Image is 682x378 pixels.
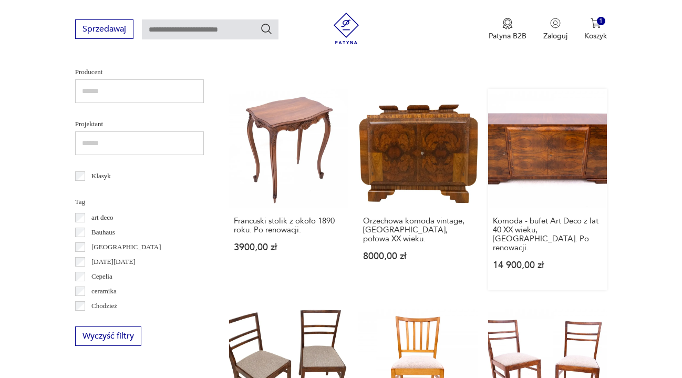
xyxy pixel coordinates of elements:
p: Patyna B2B [489,31,526,41]
button: Zaloguj [543,18,567,41]
button: Wyczyść filtry [75,326,141,346]
p: ceramika [91,285,117,297]
p: [GEOGRAPHIC_DATA] [91,241,161,253]
p: Zaloguj [543,31,567,41]
p: Tag [75,196,204,208]
p: Bauhaus [91,227,115,238]
div: 1 [597,17,606,26]
p: art deco [91,212,113,223]
button: Szukaj [260,23,273,35]
p: 14 900,00 zł [493,261,602,270]
p: Cepelia [91,271,112,282]
p: Chodzież [91,300,117,312]
p: Koszyk [584,31,607,41]
a: Sprzedawaj [75,26,133,34]
p: Projektant [75,118,204,130]
h3: Komoda - bufet Art Deco z lat 40 XX wieku, [GEOGRAPHIC_DATA]. Po renowacji. [493,217,602,252]
button: 1Koszyk [584,18,607,41]
a: Ikona medaluPatyna B2B [489,18,526,41]
a: Orzechowa komoda vintage, Polska, połowa XX wieku.Orzechowa komoda vintage, [GEOGRAPHIC_DATA], po... [358,89,477,290]
button: Sprzedawaj [75,19,133,39]
a: Komoda - bufet Art Deco z lat 40 XX wieku, Polska. Po renowacji.Komoda - bufet Art Deco z lat 40 ... [488,89,607,290]
h3: Francuski stolik z około 1890 roku. Po renowacji. [234,217,343,234]
p: [DATE][DATE] [91,256,136,268]
img: Ikona medalu [502,18,513,29]
button: Patyna B2B [489,18,526,41]
p: 3900,00 zł [234,243,343,252]
h3: Orzechowa komoda vintage, [GEOGRAPHIC_DATA], połowa XX wieku. [363,217,472,243]
p: Ćmielów [91,315,117,326]
p: 8000,00 zł [363,252,472,261]
img: Ikonka użytkownika [550,18,561,28]
p: Klasyk [91,170,111,182]
img: Patyna - sklep z meblami i dekoracjami vintage [330,13,362,44]
a: Francuski stolik z około 1890 roku. Po renowacji.Francuski stolik z około 1890 roku. Po renowacji... [229,89,348,290]
img: Ikona koszyka [591,18,601,28]
p: Producent [75,66,204,78]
